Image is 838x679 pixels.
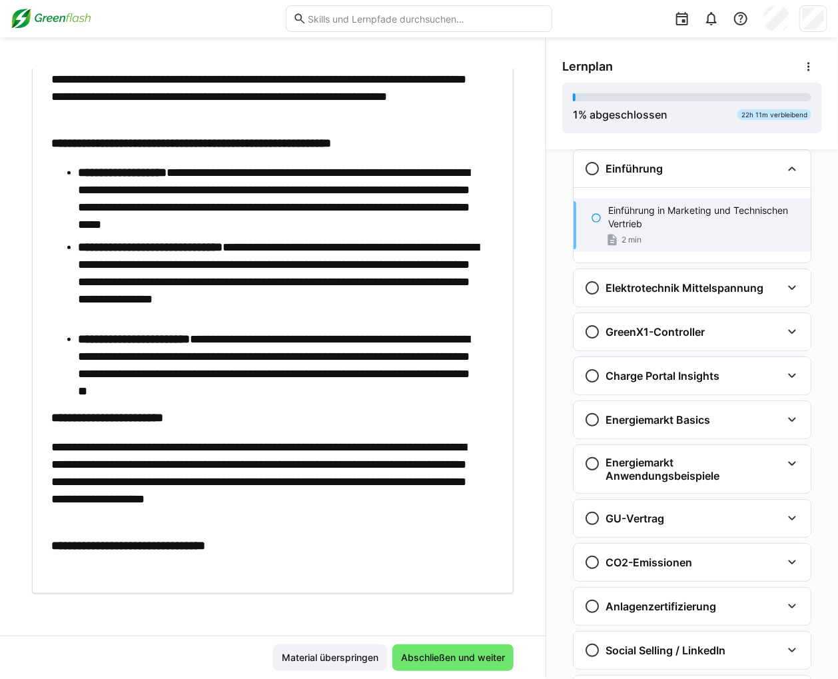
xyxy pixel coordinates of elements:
h3: Anlagenzertifizierung [606,600,716,613]
div: 22h 11m verbleibend [737,109,811,120]
h3: CO2-Emissionen [606,556,692,569]
h3: GreenX1-Controller [606,325,705,339]
h3: Charge Portal Insights [606,369,719,382]
span: Abschließen und weiter [399,651,507,664]
span: Lernplan [562,59,613,74]
input: Skills und Lernpfade durchsuchen… [306,13,544,25]
h3: Social Selling / LinkedIn [606,644,725,657]
div: % abgeschlossen [573,107,667,123]
h3: Energiemarkt Basics [606,413,710,426]
p: Einführung in Marketing und Technischen Vertrieb [608,204,800,231]
span: 2 min [622,235,641,245]
span: Material überspringen [280,651,380,664]
h3: Elektrotechnik Mittelspannung [606,281,763,295]
button: Abschließen und weiter [392,644,514,671]
h3: Energiemarkt Anwendungsbeispiele [606,456,781,482]
button: Material überspringen [273,644,387,671]
span: 1 [573,108,578,121]
h3: Einführung [606,162,663,175]
h3: GU-Vertrag [606,512,664,525]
